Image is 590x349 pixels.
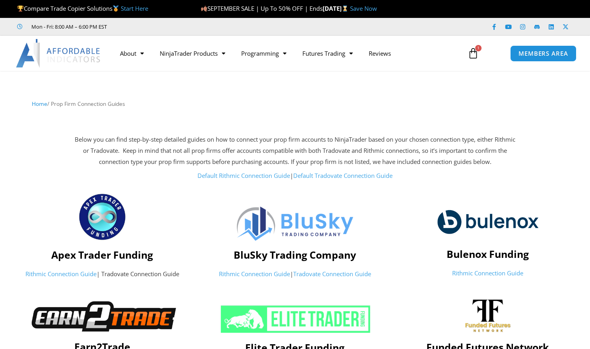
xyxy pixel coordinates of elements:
[395,248,580,260] h4: Bulenox Funding
[152,44,233,62] a: NinjaTrader Products
[233,44,294,62] a: Programming
[518,51,568,57] span: MEMBERS AREA
[121,4,148,12] a: Start Here
[323,4,350,12] strong: [DATE]
[294,44,361,62] a: Futures Trading
[17,4,148,12] span: Compare Trade Copier Solutions
[17,6,23,12] img: 🏆
[118,23,237,31] iframe: Customer reviews powered by Trustpilot
[219,270,290,278] a: Rithmic Connection Guide
[203,269,387,280] p: |
[10,249,195,261] h4: Apex Trader Funding
[350,4,377,12] a: Save Now
[293,270,371,278] a: Tradovate Connection Guide
[112,44,460,62] nav: Menu
[113,6,119,12] img: 🥇
[73,170,518,181] p: |
[78,193,126,241] img: apex_Logo1 | Affordable Indicators – NinjaTrader
[510,45,576,62] a: MEMBERS AREA
[197,172,290,179] a: Default Rithmic Connection Guide
[456,42,491,65] a: 1
[29,22,107,31] span: Mon - Fri: 8:00 AM – 6:00 PM EST
[73,134,518,168] p: Below you can find step-by-step detailed guides on how to connect your prop firm accounts to Ninj...
[201,6,207,12] img: 🍂
[475,45,482,51] span: 1
[25,270,97,278] a: Rithmic Connection Guide
[437,203,539,240] img: logo-2 | Affordable Indicators – NinjaTrader
[452,269,523,277] a: Rithmic Connection Guide
[32,99,558,109] nav: Breadcrumb
[32,100,47,107] a: Home
[10,269,195,280] p: | Tradovate Connection Guide
[112,44,152,62] a: About
[293,172,393,179] a: Default Tradovate Connection Guide
[361,44,399,62] a: Reviews
[342,6,348,12] img: ⌛
[201,4,323,12] span: SEPTEMBER SALE | Up To 50% OFF | Ends
[22,300,183,333] img: Earn2TradeNB | Affordable Indicators – NinjaTrader
[203,249,387,261] h4: BluSky Trading Company
[16,39,101,68] img: LogoAI | Affordable Indicators – NinjaTrader
[219,305,371,333] img: ETF 2024 NeonGrn 1 | Affordable Indicators – NinjaTrader
[237,207,353,241] img: Logo | Affordable Indicators – NinjaTrader
[465,299,511,333] img: channels4_profile | Affordable Indicators – NinjaTrader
